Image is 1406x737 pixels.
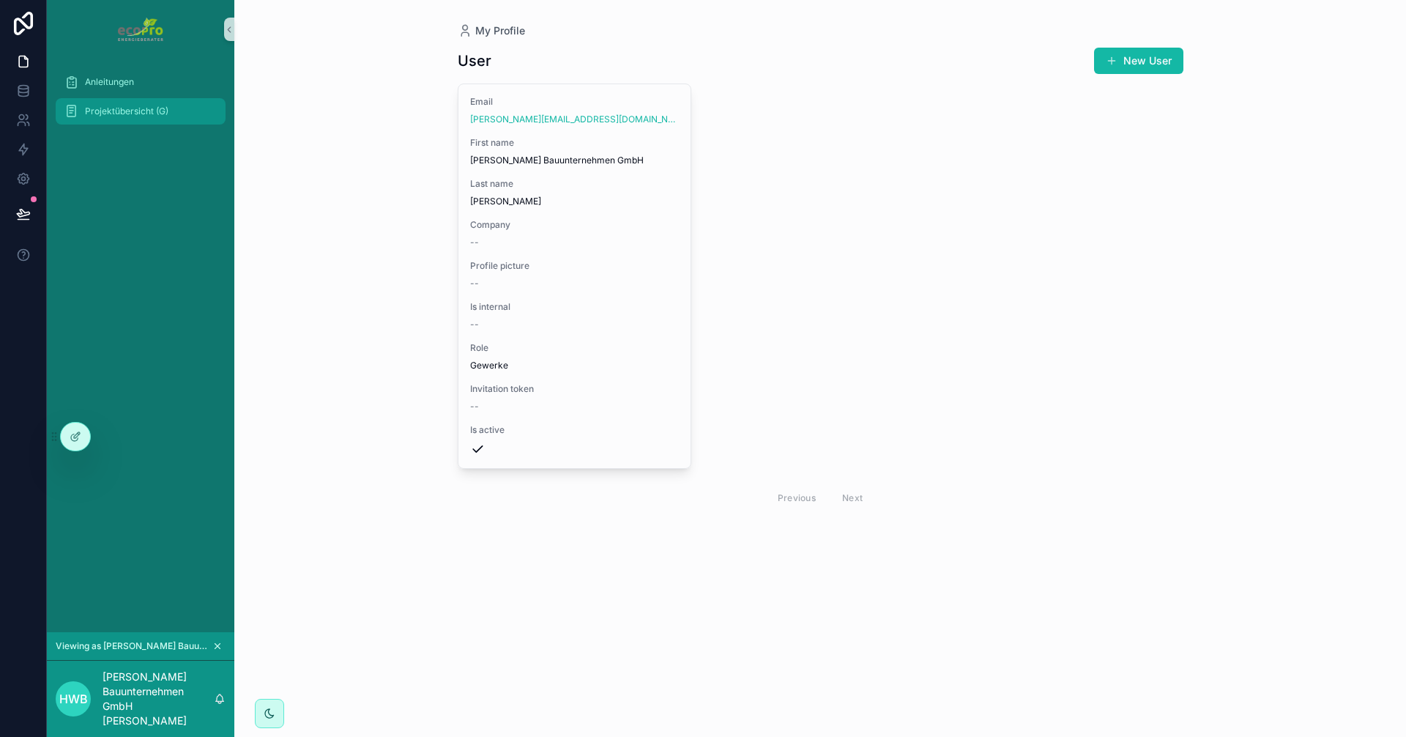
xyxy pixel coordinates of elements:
span: Is active [470,424,680,436]
span: Viewing as [PERSON_NAME] Bauunternehmen GmbH [56,640,209,652]
span: Last name [470,178,680,190]
a: [PERSON_NAME][EMAIL_ADDRESS][DOMAIN_NAME] [470,114,680,125]
img: App logo [118,18,163,41]
span: Gewerke [470,360,508,371]
a: Projektübersicht (G) [56,98,226,125]
span: Company [470,219,680,231]
a: Email[PERSON_NAME][EMAIL_ADDRESS][DOMAIN_NAME]First name[PERSON_NAME] Bauunternehmen GmbHLast nam... [458,84,692,469]
span: Profile picture [470,260,680,272]
span: Role [470,342,680,354]
span: First name [470,137,680,149]
a: My Profile [458,23,525,38]
a: Anleitungen [56,69,226,95]
div: scrollable content [47,59,234,144]
h1: User [458,51,491,71]
span: -- [470,278,479,289]
span: My Profile [475,23,525,38]
span: Invitation token [470,383,680,395]
p: [PERSON_NAME] Bauunternehmen GmbH [PERSON_NAME] [103,670,214,728]
span: [PERSON_NAME] Bauunternehmen GmbH [470,155,680,166]
button: New User [1094,48,1183,74]
span: Is internal [470,301,680,313]
span: -- [470,237,479,248]
span: [PERSON_NAME] [470,196,680,207]
span: -- [470,401,479,412]
span: -- [470,319,479,330]
span: HWB [59,690,88,708]
span: Email [470,96,680,108]
span: Projektübersicht (G) [85,105,168,117]
span: Anleitungen [85,76,134,88]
